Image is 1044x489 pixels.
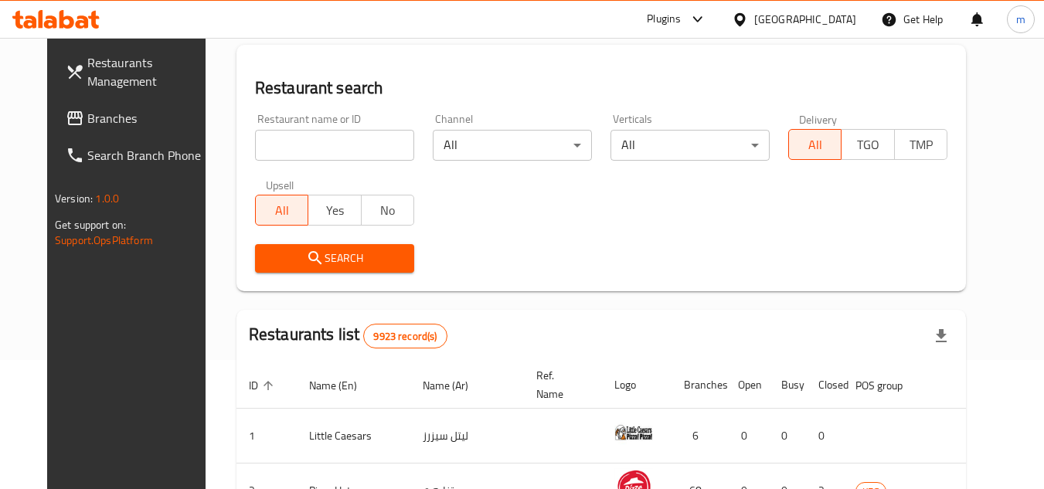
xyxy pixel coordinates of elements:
[672,362,726,409] th: Branches
[795,134,835,156] span: All
[848,134,888,156] span: TGO
[806,362,843,409] th: Closed
[769,409,806,464] td: 0
[87,53,209,90] span: Restaurants Management
[55,188,93,209] span: Version:
[266,179,294,190] label: Upsell
[433,130,592,161] div: All
[249,323,447,348] h2: Restaurants list
[901,134,941,156] span: TMP
[53,137,222,174] a: Search Branch Phone
[894,129,947,160] button: TMP
[799,114,838,124] label: Delivery
[297,409,410,464] td: Little Caesars
[855,376,923,395] span: POS group
[841,129,894,160] button: TGO
[308,195,361,226] button: Yes
[614,413,653,452] img: Little Caesars
[672,409,726,464] td: 6
[255,76,947,100] h2: Restaurant search
[647,10,681,29] div: Plugins
[309,376,377,395] span: Name (En)
[255,244,414,273] button: Search
[55,230,153,250] a: Support.OpsPlatform
[754,11,856,28] div: [GEOGRAPHIC_DATA]
[87,109,209,127] span: Branches
[410,409,524,464] td: ليتل سيزرز
[262,199,302,222] span: All
[315,199,355,222] span: Yes
[602,362,672,409] th: Logo
[255,195,308,226] button: All
[361,195,414,226] button: No
[267,249,402,268] span: Search
[363,324,447,348] div: Total records count
[806,409,843,464] td: 0
[255,130,414,161] input: Search for restaurant name or ID..
[53,100,222,137] a: Branches
[923,318,960,355] div: Export file
[87,146,209,165] span: Search Branch Phone
[536,366,583,403] span: Ref. Name
[368,199,408,222] span: No
[610,130,770,161] div: All
[423,376,488,395] span: Name (Ar)
[1016,11,1025,28] span: m
[769,362,806,409] th: Busy
[53,44,222,100] a: Restaurants Management
[236,409,297,464] td: 1
[95,188,119,209] span: 1.0.0
[249,376,278,395] span: ID
[726,409,769,464] td: 0
[788,129,842,160] button: All
[364,329,446,344] span: 9923 record(s)
[726,362,769,409] th: Open
[55,215,126,235] span: Get support on:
